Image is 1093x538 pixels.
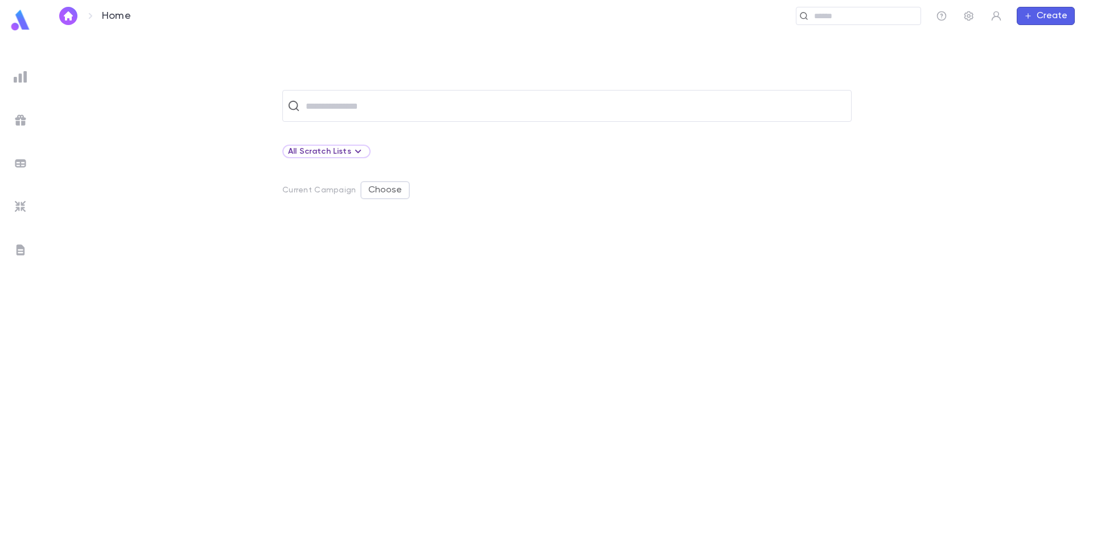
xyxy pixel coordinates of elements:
img: batches_grey.339ca447c9d9533ef1741baa751efc33.svg [14,157,27,170]
img: imports_grey.530a8a0e642e233f2baf0ef88e8c9fcb.svg [14,200,27,213]
img: campaigns_grey.99e729a5f7ee94e3726e6486bddda8f1.svg [14,113,27,127]
button: Create [1017,7,1075,25]
img: logo [9,9,32,31]
img: home_white.a664292cf8c1dea59945f0da9f25487c.svg [61,11,75,20]
p: Home [102,10,131,22]
button: Choose [360,181,410,199]
img: letters_grey.7941b92b52307dd3b8a917253454ce1c.svg [14,243,27,257]
img: reports_grey.c525e4749d1bce6a11f5fe2a8de1b229.svg [14,70,27,84]
div: All Scratch Lists [288,145,365,158]
div: All Scratch Lists [282,145,371,158]
p: Current Campaign [282,186,356,195]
